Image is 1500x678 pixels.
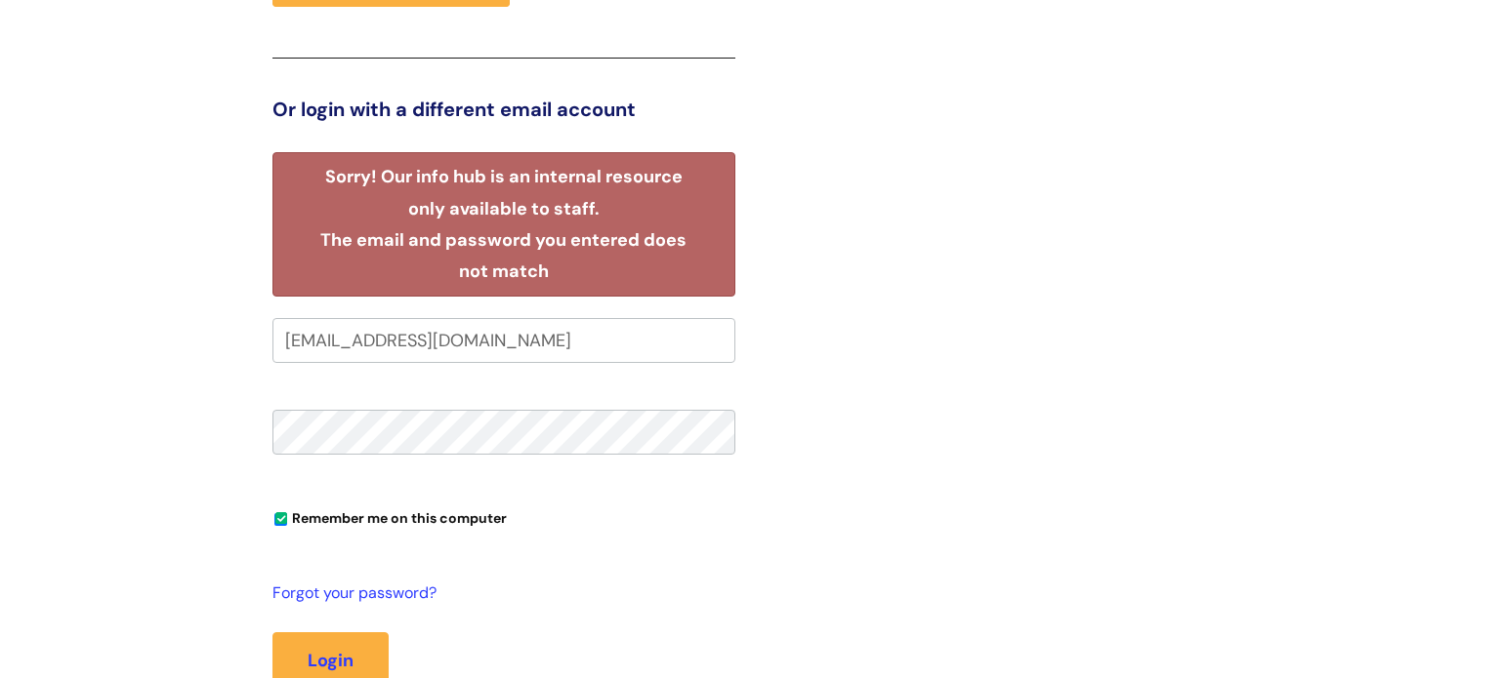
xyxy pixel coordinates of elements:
div: You can uncheck this option if you're logging in from a shared device [272,501,735,533]
li: The email and password you entered does not match [307,224,700,288]
input: Remember me on this computer [274,513,287,526]
input: Your e-mail address [272,318,735,363]
label: Remember me on this computer [272,505,507,527]
a: Forgot your password? [272,579,726,608]
li: Sorry! Our info hub is an internal resource only available to staff. [307,161,700,224]
h3: Or login with a different email account [272,98,735,121]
